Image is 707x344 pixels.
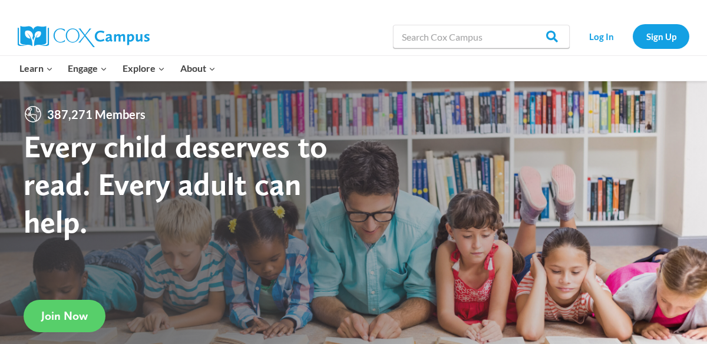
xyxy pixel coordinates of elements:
[12,56,223,81] nav: Primary Navigation
[180,61,216,76] span: About
[68,61,107,76] span: Engage
[633,24,689,48] a: Sign Up
[18,26,150,47] img: Cox Campus
[42,105,150,124] span: 387,271 Members
[24,127,328,240] strong: Every child deserves to read. Every adult can help.
[123,61,165,76] span: Explore
[19,61,53,76] span: Learn
[41,309,88,323] span: Join Now
[393,25,570,48] input: Search Cox Campus
[576,24,627,48] a: Log In
[24,300,105,332] a: Join Now
[576,24,689,48] nav: Secondary Navigation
